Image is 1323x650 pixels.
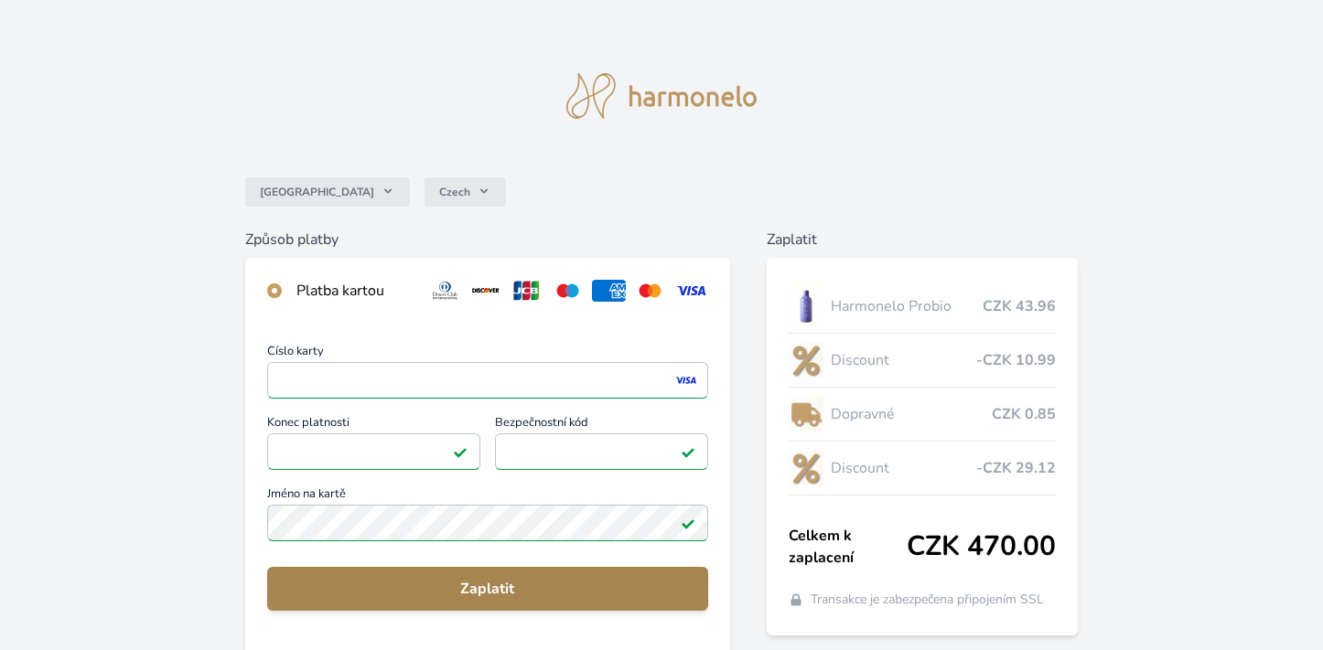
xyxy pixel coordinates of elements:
img: Platné pole [453,444,468,459]
h6: Zaplatit [767,229,1078,250]
span: Discount [831,349,976,371]
input: Jméno na kartěPlatné pole [267,505,708,541]
img: logo.svg [566,73,757,119]
span: Czech [439,185,470,199]
span: Číslo karty [267,346,708,362]
span: Discount [831,457,976,479]
span: -CZK 29.12 [976,457,1056,479]
span: -CZK 10.99 [976,349,1056,371]
span: Celkem k zaplacení [789,525,907,569]
img: amex.svg [592,280,626,302]
img: discount-lo.png [789,445,823,491]
span: [GEOGRAPHIC_DATA] [260,185,374,199]
img: visa [673,372,698,389]
span: Bezpečnostní kód [495,417,708,433]
span: Konec platnosti [267,417,480,433]
img: visa.svg [674,280,708,302]
h6: Způsob platby [245,229,730,250]
span: Transakce je zabezpečena připojením SSL [811,591,1044,609]
img: delivery-lo.png [789,391,823,437]
button: [GEOGRAPHIC_DATA] [245,177,410,207]
img: discount-lo.png [789,337,823,383]
img: discover.svg [469,280,503,302]
img: maestro.svg [551,280,585,302]
img: diners.svg [428,280,462,302]
span: CZK 0.85 [992,403,1056,425]
iframe: Iframe pro bezpečnostní kód [503,439,700,464]
img: Platné pole [681,516,695,530]
span: Dopravné [831,403,992,425]
iframe: Iframe pro datum vypršení platnosti [275,439,472,464]
button: Czech [425,177,506,207]
div: Platba kartou [296,280,414,302]
span: Jméno na kartě [267,488,708,505]
span: Zaplatit [282,578,694,600]
span: CZK 470.00 [907,530,1056,563]
img: CLEAN_PROBIO_se_stinem_x-lo.jpg [789,283,823,329]
img: jcb.svg [510,280,543,302]
iframe: Iframe pro číslo karty [275,368,700,393]
img: Platné pole [681,444,695,459]
button: Zaplatit [267,567,708,611]
img: mc.svg [633,280,667,302]
span: CZK 43.96 [983,295,1056,317]
span: Harmonelo Probio [831,295,983,317]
